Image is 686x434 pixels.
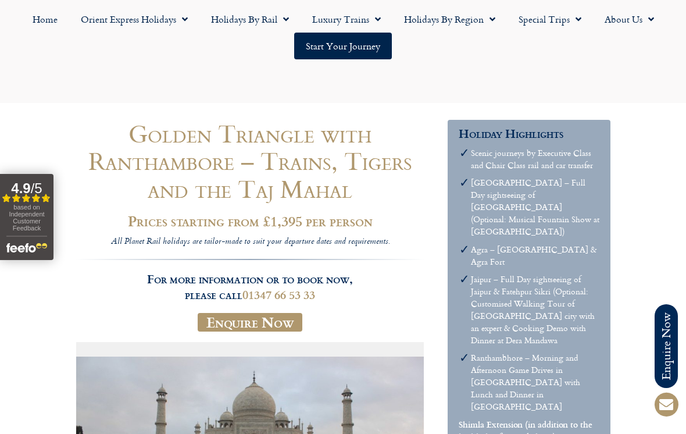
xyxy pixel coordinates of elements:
a: Holidays by Rail [199,6,301,33]
li: Scenic journeys by Executive Class and Chair Class rail and car transfer [471,147,600,171]
h1: Golden Triangle with Ranthambore – Trains, Tigers and the Taj Mahal [76,120,424,202]
li: Jaipur – Full Day sightseeing of Jaipur & Fatehpur Sikri (Optional: Customised Walking Tour of [G... [471,273,600,346]
a: Holidays by Region [392,6,507,33]
a: Start your Journey [294,33,392,59]
a: About Us [593,6,666,33]
h2: Prices starting from £1,395 per person [76,213,424,229]
a: Luxury Trains [301,6,392,33]
h3: Holiday Highlights [459,126,600,141]
h3: For more information or to book now, please call [76,259,424,302]
a: Orient Express Holidays [69,6,199,33]
a: Home [21,6,69,33]
i: All Planet Rail holidays are tailor-made to suit your departure dates and requirements. [111,235,390,249]
a: 01347 66 53 33 [242,286,315,303]
a: Special Trips [507,6,593,33]
a: Enquire Now [198,313,302,332]
li: Ranthambhore – Morning and Afternoon Game Drives in [GEOGRAPHIC_DATA] with Lunch and Dinner in [G... [471,351,600,412]
li: [GEOGRAPHIC_DATA] – Full Day sightseeing of [GEOGRAPHIC_DATA] (Optional: Musical Fountain Show at... [471,176,600,237]
li: Agra – [GEOGRAPHIC_DATA] & Agra Fort [471,243,600,268]
nav: Menu [6,6,680,59]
